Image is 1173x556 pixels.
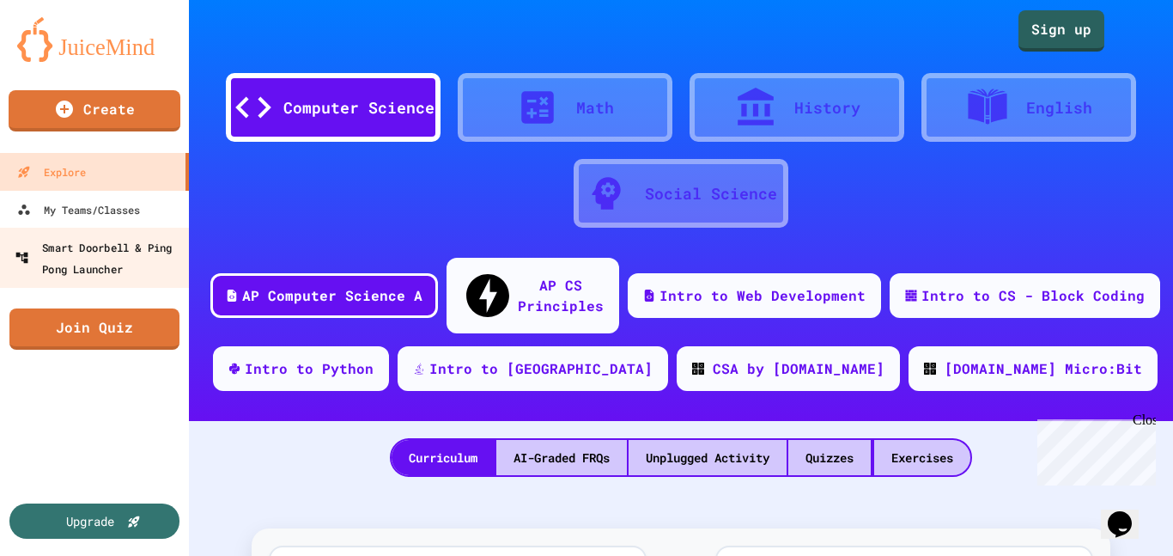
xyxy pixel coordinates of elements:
[7,7,119,109] div: Chat with us now!Close
[392,440,495,475] div: Curriculum
[921,285,1145,306] div: Intro to CS - Block Coding
[713,358,884,379] div: CSA by [DOMAIN_NAME]
[576,96,614,119] div: Math
[17,17,172,62] img: logo-orange.svg
[645,182,777,205] div: Social Science
[9,90,180,131] a: Create
[924,363,936,375] img: CODE_logo_RGB.png
[496,440,627,475] div: AI-Graded FRQs
[15,236,185,278] div: Smart Doorbell & Ping Pong Launcher
[1030,412,1156,486] iframe: chat widget
[245,358,374,379] div: Intro to Python
[17,162,86,182] div: Explore
[629,440,787,475] div: Unplugged Activity
[788,440,871,475] div: Quizzes
[9,309,179,350] a: Join Quiz
[518,275,604,316] div: AP CS Principles
[17,199,140,220] div: My Teams/Classes
[283,96,435,119] div: Computer Science
[945,358,1142,379] div: [DOMAIN_NAME] Micro:Bit
[1026,96,1092,119] div: English
[66,512,114,530] div: Upgrade
[692,363,704,375] img: CODE_logo_RGB.png
[242,285,422,306] div: AP Computer Science A
[1018,10,1104,52] a: Sign up
[1101,487,1156,539] iframe: chat widget
[794,96,860,119] div: History
[874,440,970,475] div: Exercises
[659,285,866,306] div: Intro to Web Development
[429,358,653,379] div: Intro to [GEOGRAPHIC_DATA]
